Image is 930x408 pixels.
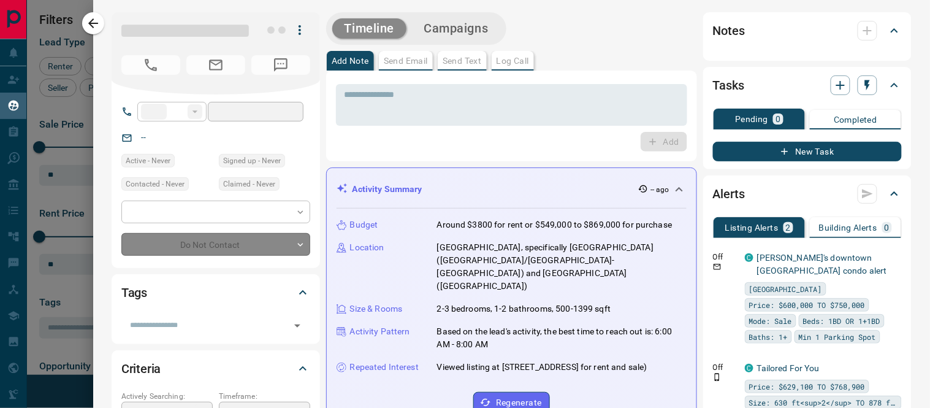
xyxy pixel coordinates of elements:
[121,283,147,302] h2: Tags
[735,115,768,123] p: Pending
[126,155,170,167] span: Active - Never
[350,325,410,338] p: Activity Pattern
[713,373,722,382] svg: Push Notification Only
[725,223,779,232] p: Listing Alerts
[121,391,213,402] p: Actively Searching:
[799,331,876,343] span: Min 1 Parking Spot
[819,223,877,232] p: Building Alerts
[885,223,890,232] p: 0
[437,325,687,351] p: Based on the lead's activity, the best time to reach out is: 6:00 AM - 8:00 AM
[411,18,500,39] button: Campaigns
[749,331,788,343] span: Baths: 1+
[141,133,146,142] a: --
[650,184,669,195] p: -- ago
[121,233,310,256] div: Do Not Contact
[713,71,902,100] div: Tasks
[749,380,865,393] span: Price: $629,100 TO $768,900
[749,299,865,311] span: Price: $600,000 TO $750,000
[834,115,877,124] p: Completed
[776,115,780,123] p: 0
[757,253,887,275] a: [PERSON_NAME]'s downtown [GEOGRAPHIC_DATA] condo alert
[713,142,902,161] button: New Task
[713,179,902,209] div: Alerts
[121,359,161,379] h2: Criteria
[126,178,185,190] span: Contacted - Never
[121,278,310,307] div: Tags
[251,55,310,75] span: No Number
[713,75,744,95] h2: Tasks
[437,361,647,374] p: Viewed listing at [STREET_ADDRESS] for rent and sale)
[337,178,687,201] div: Activity Summary-- ago
[713,16,902,45] div: Notes
[219,391,310,402] p: Timeframe:
[745,364,753,372] div: condos.ca
[713,184,745,204] h2: Alerts
[350,218,378,231] p: Budget
[803,315,880,327] span: Beds: 1BD OR 1+1BD
[437,241,687,293] p: [GEOGRAPHIC_DATA], specifically [GEOGRAPHIC_DATA] ([GEOGRAPHIC_DATA]/[GEOGRAPHIC_DATA]-[GEOGRAPHI...
[713,263,722,271] svg: Email
[749,283,822,295] span: [GEOGRAPHIC_DATA]
[757,363,820,373] a: Tailored For You
[350,361,419,374] p: Repeated Interest
[186,55,245,75] span: No Email
[713,21,745,40] h2: Notes
[332,18,407,39] button: Timeline
[745,253,753,262] div: condos.ca
[749,315,792,327] span: Mode: Sale
[713,362,738,373] p: Off
[786,223,791,232] p: 2
[223,155,281,167] span: Signed up - Never
[223,178,275,190] span: Claimed - Never
[332,56,369,65] p: Add Note
[713,252,738,263] p: Off
[437,218,673,231] p: Around $3800 for rent or $549,000 to $869,000 for purchase
[289,317,306,334] button: Open
[121,55,180,75] span: No Number
[350,241,384,254] p: Location
[437,302,611,315] p: 2-3 bedrooms, 1-2 bathrooms, 500-1399 sqft
[350,302,403,315] p: Size & Rooms
[121,354,310,383] div: Criteria
[353,183,422,196] p: Activity Summary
